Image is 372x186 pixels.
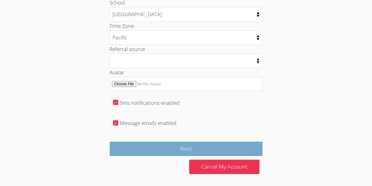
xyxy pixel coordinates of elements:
[110,46,145,53] label: Referral source
[110,22,134,29] label: Time Zone
[189,160,260,174] a: Cancel My Account
[110,142,263,156] input: Next
[110,69,125,76] label: Avatar
[120,99,179,106] label: Sms notifications enabled
[120,119,176,126] label: Message emails enabled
